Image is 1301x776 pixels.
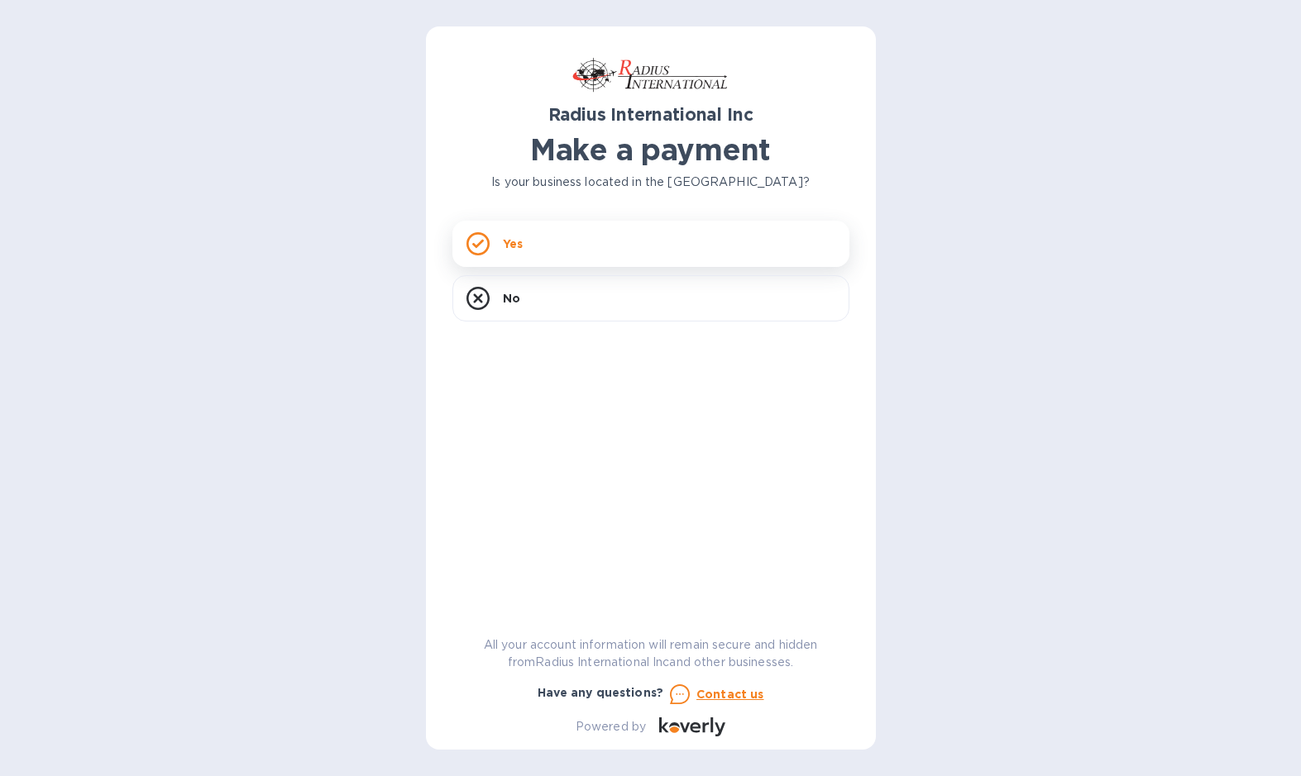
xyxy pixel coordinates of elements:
b: Have any questions? [538,686,664,699]
p: All your account information will remain secure and hidden from Radius International Inc and othe... [452,636,849,671]
u: Contact us [696,688,764,701]
p: Is your business located in the [GEOGRAPHIC_DATA]? [452,174,849,191]
p: No [503,290,520,307]
p: Powered by [576,718,646,736]
b: Radius International Inc [548,104,753,125]
p: Yes [503,236,523,252]
h1: Make a payment [452,132,849,167]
